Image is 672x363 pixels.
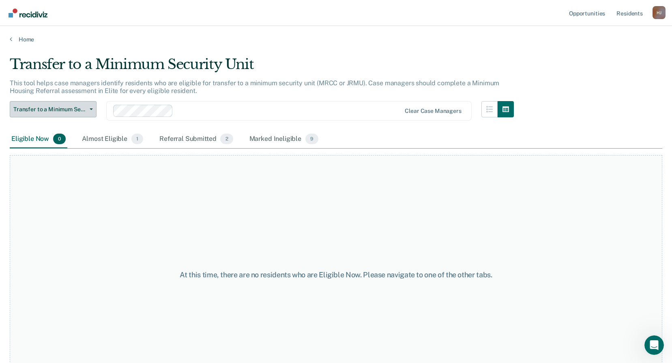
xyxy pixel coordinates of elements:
div: Marked Ineligible9 [248,130,320,148]
div: Transfer to a Minimum Security Unit [10,56,514,79]
div: Clear case managers [405,108,461,115]
span: 1 [131,134,143,144]
div: Eligible Now0 [10,130,67,148]
div: At this time, there are no residents who are Eligible Now. Please navigate to one of the other tabs. [173,270,499,279]
span: Transfer to a Minimum Security Unit [13,106,86,113]
div: Referral Submitted2 [158,130,234,148]
a: Home [10,36,662,43]
iframe: Intercom live chat [644,335,664,355]
div: Almost Eligible1 [80,130,145,148]
button: Profile dropdown button [653,6,666,19]
span: 0 [53,134,66,144]
span: 9 [305,134,318,144]
div: H J [653,6,666,19]
p: This tool helps case managers identify residents who are eligible for transfer to a minimum secur... [10,79,499,95]
span: 2 [220,134,233,144]
img: Recidiviz [9,9,47,17]
button: Transfer to a Minimum Security Unit [10,101,97,117]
